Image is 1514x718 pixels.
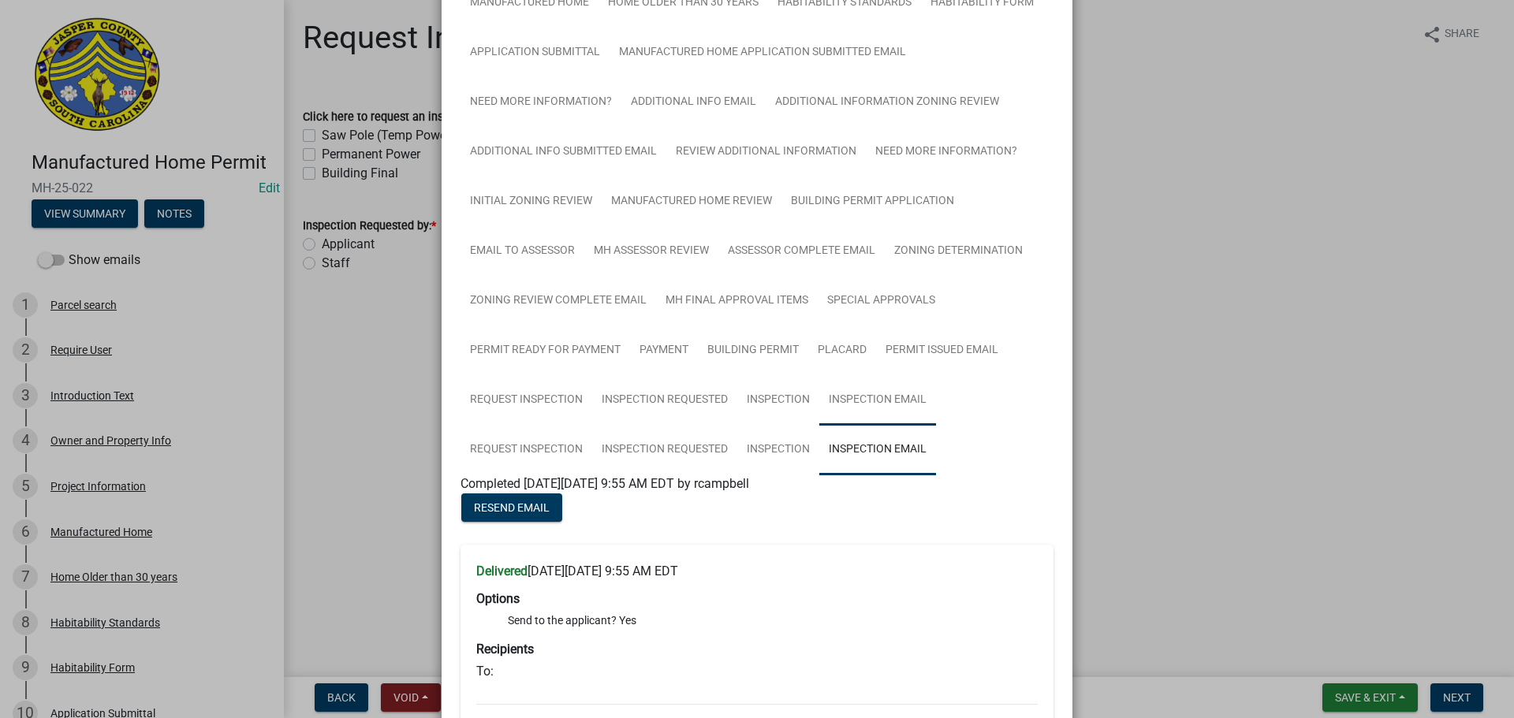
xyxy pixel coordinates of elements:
[508,612,1038,629] li: Send to the applicant? Yes
[630,326,698,376] a: Payment
[474,501,550,514] span: Resend Email
[819,425,936,475] a: Inspection Email
[876,326,1008,376] a: Permit Issued Email
[461,177,602,227] a: Initial Zoning Review
[476,564,528,578] strong: Delivered
[461,127,666,177] a: Additional Info submitted Email
[818,276,945,326] a: Special Approvals
[610,28,915,78] a: Manufactured Home Application Submitted Email
[461,226,584,277] a: Email to Assessor
[461,326,630,376] a: Permit Ready for Payment
[808,326,876,376] a: Placard
[584,226,718,277] a: MH Assessor Review
[461,425,592,475] a: Request Inspection
[766,77,1009,128] a: Additional Information Zoning Review
[476,591,520,606] strong: Options
[602,177,781,227] a: Manufactured Home Review
[718,226,885,277] a: Assessor Complete Email
[656,276,818,326] a: MH Final Approval Items
[461,476,749,491] span: Completed [DATE][DATE] 9:55 AM EDT by rcampbell
[698,326,808,376] a: Building Permit
[461,493,562,522] button: Resend Email
[461,375,592,426] a: Request Inspection
[476,664,1038,679] h6: To:
[866,127,1027,177] a: Need More Information?
[621,77,766,128] a: Additional info email
[476,642,534,657] strong: Recipients
[885,226,1032,277] a: Zoning Determination
[592,375,737,426] a: Inspection Requested
[737,425,819,475] a: Inspection
[461,276,656,326] a: Zoning Review Complete Email
[737,375,819,426] a: Inspection
[476,564,1038,578] h6: [DATE][DATE] 9:55 AM EDT
[819,375,936,426] a: Inspection Email
[592,425,737,475] a: Inspection Requested
[461,28,610,78] a: Application Submittal
[461,77,621,128] a: Need More Information?
[666,127,866,177] a: Review Additional Information
[781,177,964,227] a: Building Permit Application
